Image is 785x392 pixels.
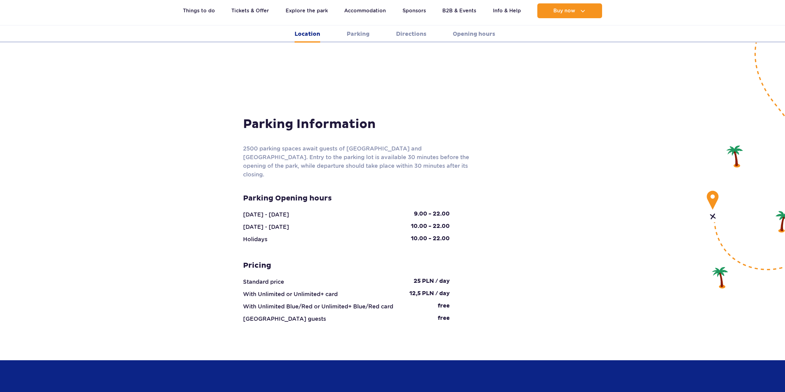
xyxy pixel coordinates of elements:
[243,290,338,299] div: With Unlimited or Unlimited+ card
[438,302,450,311] div: free
[406,223,454,231] div: 10.00 - 22.00
[231,3,269,18] a: Tickets & Offer
[286,3,328,18] a: Explore the park
[238,235,272,244] div: Holidays
[453,26,495,43] a: Opening hours
[347,26,370,43] a: Parking
[243,315,326,323] div: [GEOGRAPHIC_DATA] guests
[243,302,393,311] div: With Unlimited Blue/Red or Unlimited+ Blue/Red card
[183,3,215,18] a: Things to do
[344,3,386,18] a: Accommodation
[243,278,284,286] div: Standard price
[438,315,450,323] div: free
[403,3,426,18] a: Sponsors
[396,26,426,43] a: Directions
[553,8,575,14] span: Buy now
[409,290,450,299] div: 12,5 PLN / day
[442,3,476,18] a: B2B & Events
[238,223,294,231] div: [DATE] - [DATE]
[409,210,454,219] div: 9.00 - 22.00
[243,194,450,203] h3: Parking Opening hours
[238,210,294,219] div: [DATE] - [DATE]
[537,3,602,18] button: Buy now
[243,261,450,270] h3: Pricing
[295,26,320,43] a: Location
[243,144,474,179] p: 2500 parking spaces await guests of [GEOGRAPHIC_DATA] and [GEOGRAPHIC_DATA]. Entry to the parking...
[243,117,542,132] h3: Parking Information
[414,278,450,286] div: 25 PLN / day
[406,235,454,244] div: 10.00 - 22.00
[493,3,521,18] a: Info & Help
